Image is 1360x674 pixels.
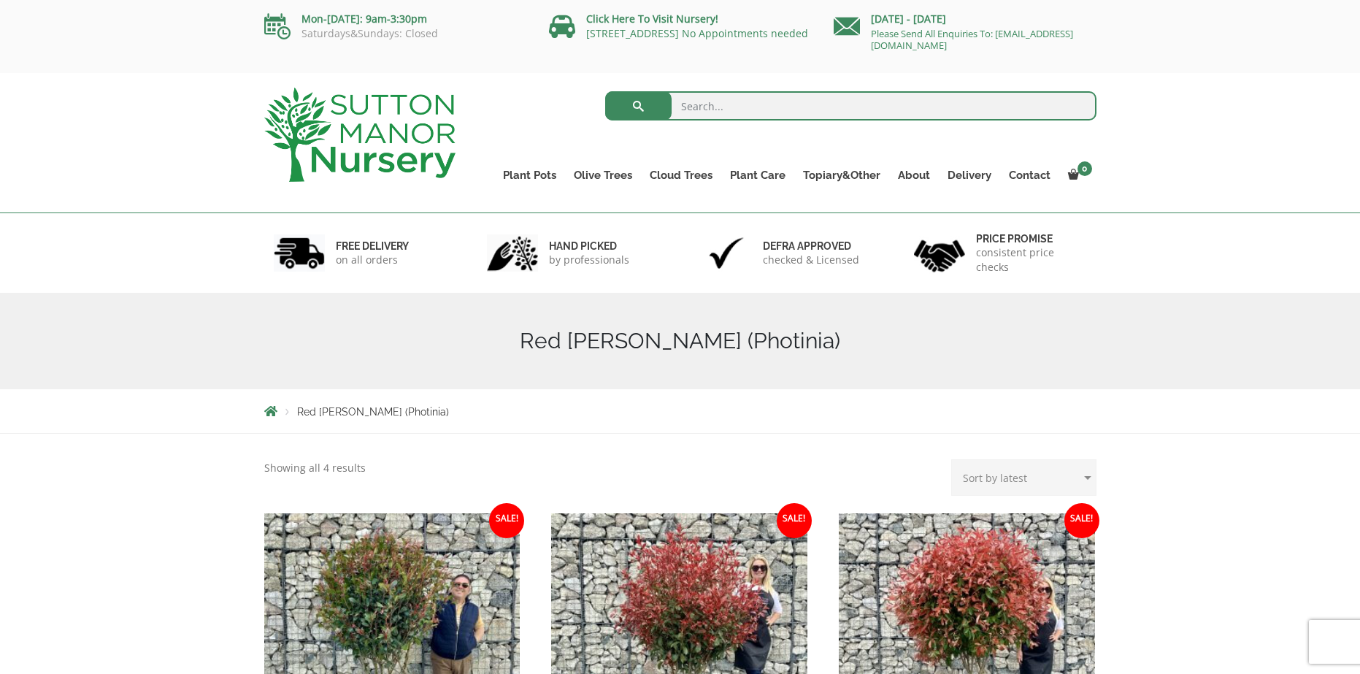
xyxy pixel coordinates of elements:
[586,12,718,26] a: Click Here To Visit Nursery!
[1059,165,1096,185] a: 0
[641,165,721,185] a: Cloud Trees
[1064,503,1099,538] span: Sale!
[586,26,808,40] a: [STREET_ADDRESS] No Appointments needed
[264,459,366,477] p: Showing all 4 results
[889,165,939,185] a: About
[274,234,325,272] img: 1.jpg
[264,10,527,28] p: Mon-[DATE]: 9am-3:30pm
[487,234,538,272] img: 2.jpg
[264,88,456,182] img: logo
[605,91,1096,120] input: Search...
[871,27,1073,52] a: Please Send All Enquiries To: [EMAIL_ADDRESS][DOMAIN_NAME]
[976,245,1087,275] p: consistent price checks
[701,234,752,272] img: 3.jpg
[297,406,449,418] span: Red [PERSON_NAME] (Photinia)
[549,240,629,253] h6: hand picked
[763,240,859,253] h6: Defra approved
[976,232,1087,245] h6: Price promise
[914,231,965,275] img: 4.jpg
[489,503,524,538] span: Sale!
[336,240,409,253] h6: FREE DELIVERY
[939,165,1000,185] a: Delivery
[264,405,1096,417] nav: Breadcrumbs
[763,253,859,267] p: checked & Licensed
[777,503,812,538] span: Sale!
[549,253,629,267] p: by professionals
[264,328,1096,354] h1: Red [PERSON_NAME] (Photinia)
[1000,165,1059,185] a: Contact
[264,28,527,39] p: Saturdays&Sundays: Closed
[1077,161,1092,176] span: 0
[494,165,565,185] a: Plant Pots
[565,165,641,185] a: Olive Trees
[794,165,889,185] a: Topiary&Other
[336,253,409,267] p: on all orders
[721,165,794,185] a: Plant Care
[951,459,1096,496] select: Shop order
[834,10,1096,28] p: [DATE] - [DATE]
